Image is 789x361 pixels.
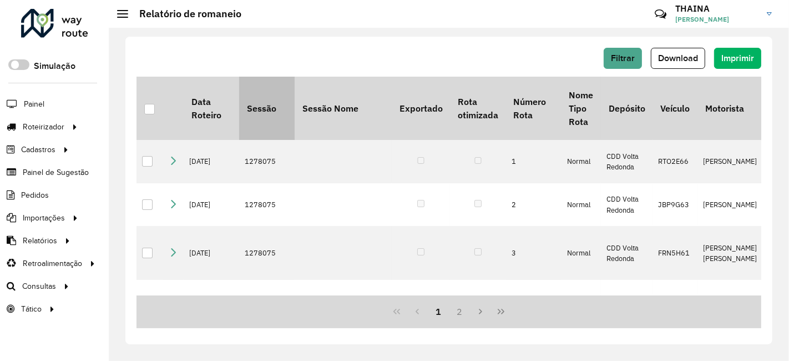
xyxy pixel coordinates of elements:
th: Depósito [601,77,653,140]
a: Contato Rápido [649,2,672,26]
td: CDD Volta Redonda [601,183,653,227]
td: 1278075 [239,140,295,183]
td: Normal [562,183,601,227]
button: Next Page [470,301,491,322]
span: Relatórios [23,235,57,247]
td: JBP9G63 [653,183,697,227]
td: Normal [562,226,601,280]
td: FRU8E87 [653,280,697,334]
td: CDD Volta Redonda [601,226,653,280]
span: Painel de Sugestão [23,167,89,178]
td: FRN5H61 [653,226,697,280]
th: Motorista [697,77,763,140]
span: Filtrar [611,53,635,63]
button: Imprimir [714,48,761,69]
td: [PERSON_NAME] [697,140,763,183]
td: [DATE] [184,226,239,280]
td: [DATE] [184,140,239,183]
th: Exportado [392,77,450,140]
td: [DATE] [184,183,239,227]
h2: Relatório de romaneio [128,8,241,20]
td: 1278075 [239,183,295,227]
label: Simulação [34,59,75,73]
th: Rota otimizada [450,77,505,140]
td: 1 [506,140,562,183]
td: 2 [506,183,562,227]
td: Normal [562,140,601,183]
button: 2 [449,301,470,322]
span: Tático [21,303,42,315]
td: Normal [562,280,601,334]
th: Número Rota [506,77,562,140]
th: Sessão Nome [295,77,392,140]
td: CDD Volta Redonda [601,140,653,183]
td: [PERSON_NAME] [PERSON_NAME] [697,280,763,334]
span: Roteirizador [23,121,64,133]
th: Sessão [239,77,295,140]
td: 1278075 [239,226,295,280]
td: 1278075 [239,280,295,334]
span: Retroalimentação [23,258,82,269]
td: [PERSON_NAME] [697,183,763,227]
span: Cadastros [21,144,55,156]
th: Veículo [653,77,697,140]
th: Nome Tipo Rota [562,77,601,140]
button: Filtrar [604,48,642,69]
td: [DATE] [184,280,239,334]
td: 3 [506,226,562,280]
span: Consultas [22,280,56,292]
td: [PERSON_NAME] [PERSON_NAME] [697,226,763,280]
span: [PERSON_NAME] [675,14,758,24]
h3: THAINA [675,3,758,14]
button: Last Page [490,301,512,322]
td: 4 [506,280,562,334]
button: Download [651,48,705,69]
td: CDD Volta Redonda [601,280,653,334]
span: Imprimir [721,53,754,63]
button: 1 [428,301,449,322]
th: Data Roteiro [184,77,239,140]
span: Download [658,53,698,63]
span: Painel [24,98,44,110]
span: Pedidos [21,189,49,201]
td: RTO2E66 [653,140,697,183]
span: Importações [23,212,65,224]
